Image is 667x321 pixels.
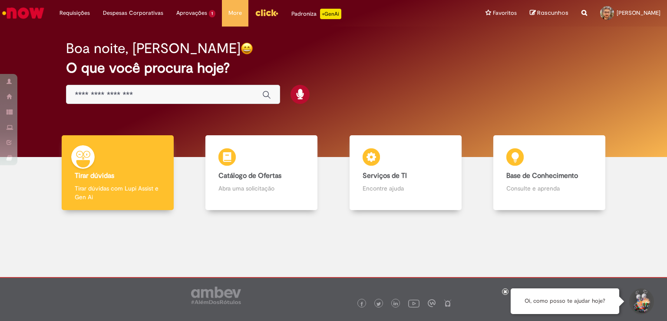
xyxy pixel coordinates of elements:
[241,42,253,55] img: happy-face.png
[506,171,578,180] b: Base de Conhecimento
[393,301,398,307] img: logo_footer_linkedin.png
[408,298,419,309] img: logo_footer_youtube.png
[218,171,281,180] b: Catálogo de Ofertas
[191,287,241,304] img: logo_footer_ambev_rotulo_gray.png
[1,4,46,22] img: ServiceNow
[506,184,592,193] p: Consulte e aprenda
[228,9,242,17] span: More
[493,9,517,17] span: Favoritos
[360,302,364,306] img: logo_footer_facebook.png
[46,135,190,211] a: Tirar dúvidas Tirar dúvidas com Lupi Assist e Gen Ai
[75,171,114,180] b: Tirar dúvidas
[333,135,478,211] a: Serviços de TI Encontre ajuda
[66,60,601,76] h2: O que você procura hoje?
[66,41,241,56] h2: Boa noite, [PERSON_NAME]
[376,302,381,306] img: logo_footer_twitter.png
[628,288,654,314] button: Iniciar Conversa de Suporte
[218,184,304,193] p: Abra uma solicitação
[75,184,161,201] p: Tirar dúvidas com Lupi Assist e Gen Ai
[209,10,215,17] span: 1
[320,9,341,19] p: +GenAi
[530,9,568,17] a: Rascunhos
[176,9,207,17] span: Aprovações
[363,184,449,193] p: Encontre ajuda
[511,288,619,314] div: Oi, como posso te ajudar hoje?
[255,6,278,19] img: click_logo_yellow_360x200.png
[59,9,90,17] span: Requisições
[537,9,568,17] span: Rascunhos
[103,9,163,17] span: Despesas Corporativas
[363,171,407,180] b: Serviços de TI
[444,299,452,307] img: logo_footer_naosei.png
[428,299,436,307] img: logo_footer_workplace.png
[478,135,622,211] a: Base de Conhecimento Consulte e aprenda
[291,9,341,19] div: Padroniza
[190,135,334,211] a: Catálogo de Ofertas Abra uma solicitação
[617,9,660,17] span: [PERSON_NAME]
